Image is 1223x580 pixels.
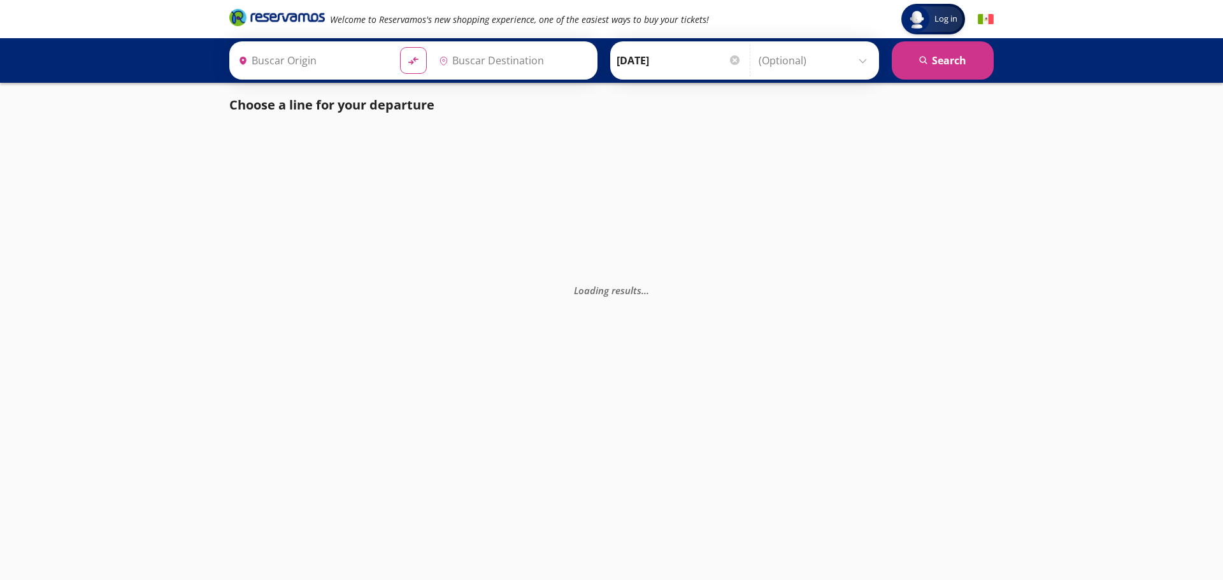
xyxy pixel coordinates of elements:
input: Select Date [617,45,741,76]
span: Log in [929,13,962,25]
input: (Optional) [759,45,873,76]
i: Brand Logo [229,8,325,27]
p: Choose a line for your departure [229,95,434,115]
span: . [644,283,647,296]
button: Español [978,11,994,27]
em: Welcome to Reservamos's new shopping experience, one of the easiest ways to buy your tickets! [330,13,709,25]
button: Search [892,41,994,80]
input: Buscar Origin [233,45,390,76]
span: . [641,283,644,296]
span: . [647,283,649,296]
a: Brand Logo [229,8,325,31]
em: Loading results [574,283,649,296]
input: Buscar Destination [434,45,590,76]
